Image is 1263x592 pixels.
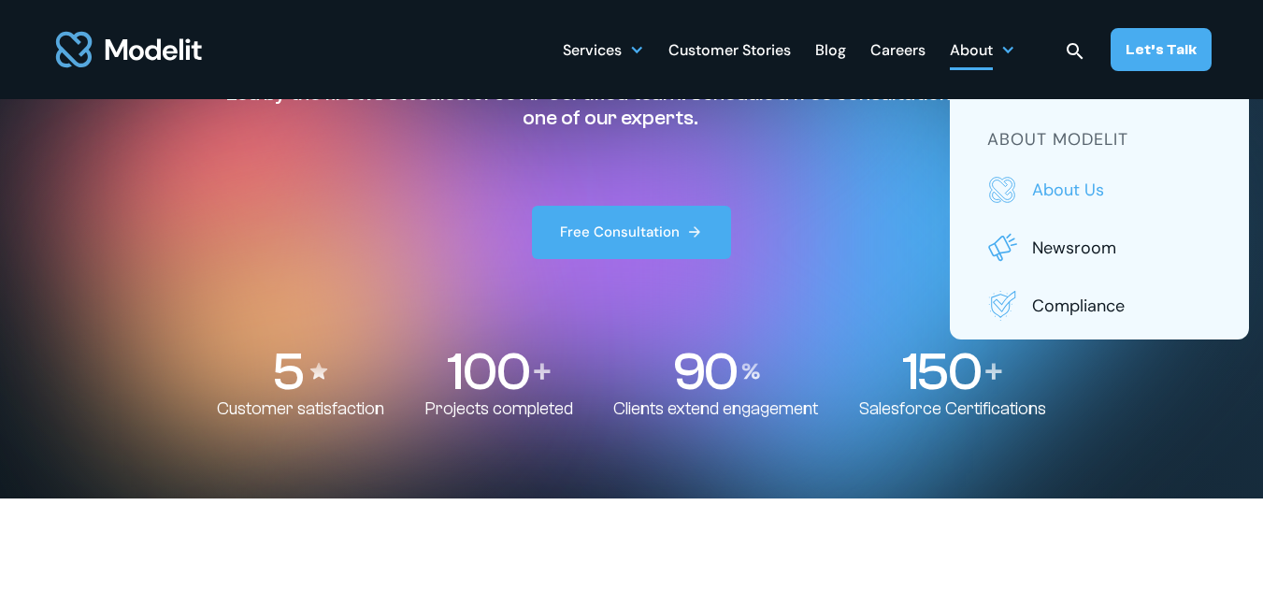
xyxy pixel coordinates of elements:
p: 5 [272,345,302,398]
div: About [950,34,993,70]
a: Customer Stories [668,31,791,67]
div: Free Consultation [560,223,680,242]
p: About us [1032,178,1212,202]
p: Projects completed [425,398,573,420]
p: Customer satisfaction [217,398,384,420]
p: Newsroom [1032,236,1212,260]
a: Newsroom [987,233,1212,263]
div: Careers [870,34,926,70]
div: Customer Stories [668,34,791,70]
p: Salesforce Certifications [859,398,1046,420]
a: home [52,21,206,79]
img: Stars [308,360,330,383]
img: Plus [534,363,551,380]
a: About us [987,175,1212,205]
a: Careers [870,31,926,67]
p: Compliance [1032,294,1212,318]
div: Services [563,34,622,70]
p: Clients extend engagement [613,398,818,420]
p: 150 [902,345,980,398]
nav: About [950,99,1249,339]
img: Percentage [741,363,760,380]
a: Free Consultation [532,206,732,259]
img: Plus [985,363,1002,380]
p: 90 [672,345,736,398]
img: modelit logo [52,21,206,79]
div: Let’s Talk [1126,39,1197,60]
p: Led by the first Salesforce AI-Certified team. Schedule a free consultation with one of our experts. [217,81,1004,131]
p: 100 [447,345,528,398]
div: About [950,31,1015,67]
a: Let’s Talk [1111,28,1212,71]
h5: about modelit [987,127,1212,152]
div: Services [563,31,644,67]
a: Compliance [987,291,1212,321]
a: Blog [815,31,846,67]
img: arrow right [686,224,703,240]
span: 100% [364,81,417,106]
div: Blog [815,34,846,70]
